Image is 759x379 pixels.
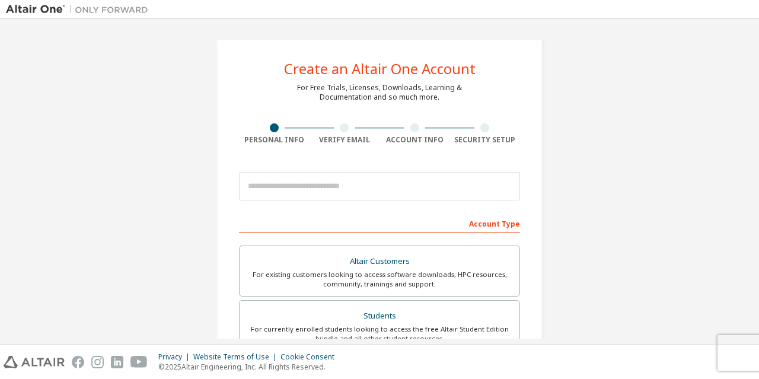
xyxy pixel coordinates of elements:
[450,135,521,145] div: Security Setup
[193,352,280,362] div: Website Terms of Use
[247,308,512,324] div: Students
[6,4,154,15] img: Altair One
[247,270,512,289] div: For existing customers looking to access software downloads, HPC resources, community, trainings ...
[284,62,476,76] div: Create an Altair One Account
[130,356,148,368] img: youtube.svg
[158,352,193,362] div: Privacy
[91,356,104,368] img: instagram.svg
[4,356,65,368] img: altair_logo.svg
[158,362,342,372] p: © 2025 Altair Engineering, Inc. All Rights Reserved.
[111,356,123,368] img: linkedin.svg
[297,83,462,102] div: For Free Trials, Licenses, Downloads, Learning & Documentation and so much more.
[247,253,512,270] div: Altair Customers
[72,356,84,368] img: facebook.svg
[379,135,450,145] div: Account Info
[310,135,380,145] div: Verify Email
[239,214,520,233] div: Account Type
[247,324,512,343] div: For currently enrolled students looking to access the free Altair Student Edition bundle and all ...
[239,135,310,145] div: Personal Info
[280,352,342,362] div: Cookie Consent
